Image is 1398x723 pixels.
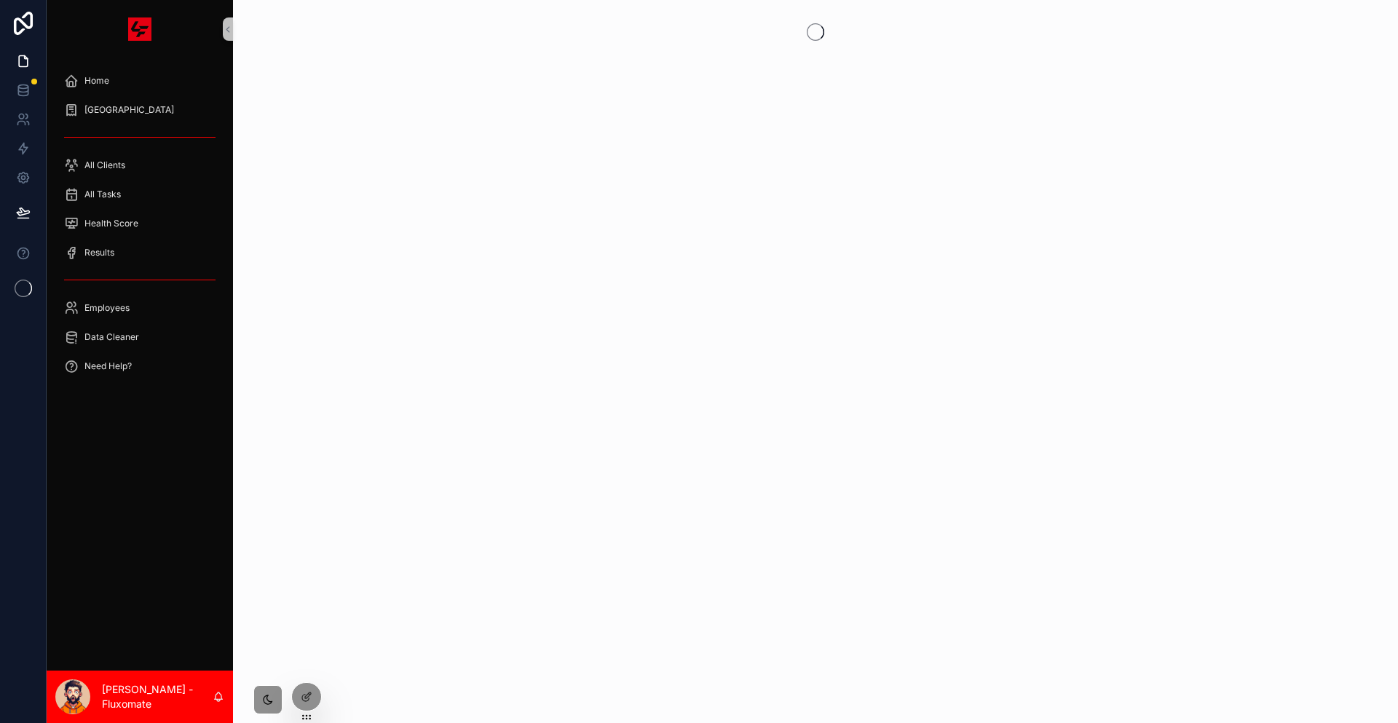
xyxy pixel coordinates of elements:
[55,295,224,321] a: Employees
[84,75,109,87] span: Home
[84,247,114,258] span: Results
[55,152,224,178] a: All Clients
[84,331,139,343] span: Data Cleaner
[128,17,151,41] img: App logo
[84,302,130,314] span: Employees
[55,181,224,208] a: All Tasks
[55,97,224,123] a: [GEOGRAPHIC_DATA]
[84,189,121,200] span: All Tasks
[55,240,224,266] a: Results
[84,218,138,229] span: Health Score
[47,58,233,396] div: scrollable content
[55,210,224,237] a: Health Score
[55,68,224,94] a: Home
[55,324,224,350] a: Data Cleaner
[84,104,174,116] span: [GEOGRAPHIC_DATA]
[84,159,125,171] span: All Clients
[102,682,213,711] p: [PERSON_NAME] - Fluxomate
